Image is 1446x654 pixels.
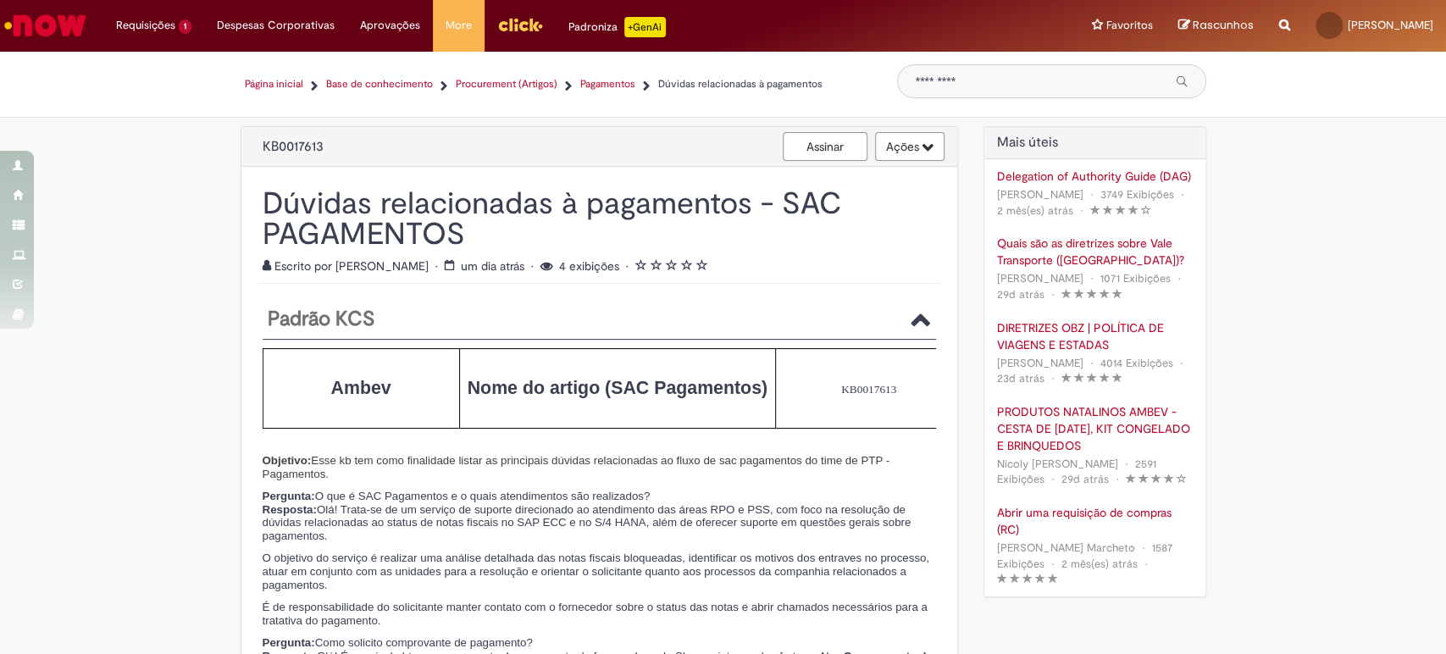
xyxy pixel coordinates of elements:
i: 5 [696,259,708,271]
span: • [1048,367,1058,390]
span: • [1177,183,1188,206]
i: 4 [681,259,693,271]
span: Classificação média do artigo - 0.0 de 5 estrelas [635,258,708,274]
i: 3 [666,259,678,271]
span: Rascunhos [1193,17,1254,33]
span: 29d atrás [997,287,1044,302]
span: Nicoly [PERSON_NAME] [997,457,1118,471]
p: KB0017613 [776,381,961,397]
h1: Dúvidas relacionadas à pagamentos - SAC PAGAMENTOS [263,188,937,249]
span: KB0017613 [263,138,324,155]
span: Favoritos [1106,17,1153,34]
span: Requisições [116,17,175,34]
time: 02/09/2025 17:11:00 [1061,472,1109,486]
span: • [1048,283,1058,306]
time: 02/09/2025 17:11:20 [997,287,1044,302]
a: PRODUTOS NATALINOS AMBEV - CESTA DE [DATE], KIT CONGELADO E BRINQUEDOS [997,403,1193,454]
span: [PERSON_NAME] Marcheto [997,540,1135,555]
i: 1 [635,259,647,271]
a: Rascunhos [1178,18,1254,34]
span: • [1139,536,1149,559]
span: • [1077,199,1087,222]
span: 4014 Exibições [1100,356,1173,370]
span: 1 [179,19,191,34]
a: Página inicial [245,77,303,91]
span: um dia atrás [461,258,524,274]
time: 04/08/2025 15:44:51 [997,203,1073,218]
span: O objetivo do serviço é realizar uma análise detalhada das notas fiscais bloqueadas, identificar ... [263,551,930,590]
span: 3749 Exibições [1100,187,1174,202]
span: Olá! Trata-se de um serviço de suporte direcionado ao atendimento das áreas RPO e PSS, com foco n... [263,503,911,542]
a: Quais são as diretrizes sobre Vale Transporte ([GEOGRAPHIC_DATA])? [997,235,1193,269]
span: Despesas Corporativas [217,17,335,34]
i: 2 [651,259,662,271]
span: [PERSON_NAME] [997,356,1083,370]
span: É de responsabilidade do solicitante manter contato com o fornecedor sobre o status das notas e a... [263,601,928,627]
span: Esse kb tem como finalidade listar as principais dúvidas relacionadas ao fluxo de sac pagamentos ... [263,454,890,480]
span: [PERSON_NAME] [997,271,1083,285]
time: 09/09/2025 12:52:42 [997,371,1044,385]
span: • [1177,352,1187,374]
span: 2 mês(es) atrás [1061,557,1138,571]
h2: Artigos Mais Úteis [997,136,1193,151]
span: • [1087,183,1097,206]
button: Mais ações. [875,132,945,161]
strong: Pergunta: [263,636,315,649]
span: • [626,258,632,274]
span: Como solicito comprovante de pagamento? [263,636,533,649]
span: Nome do artigo (SAC Pagamentos) [468,378,767,398]
span: • [1112,468,1122,490]
span: 1071 Exibições [1100,271,1171,285]
p: +GenAi [624,17,666,37]
a: Abrir uma requisição de compras (RC) [997,504,1193,538]
a: Delegation of Authority Guide (DAG) [997,168,1193,185]
strong: Pergunta: [263,490,315,502]
span: 1587 Exibições [997,540,1173,571]
span: O que é SAC Pagamentos e o quais atendimentos são realizados? [263,490,651,502]
div: Padroniza [568,17,666,37]
span: • [1048,468,1058,490]
a: Procurement (Artigos) [456,77,557,91]
button: Padrão KCS [263,308,937,331]
span: • [1141,552,1151,575]
time: 30/09/2025 08:25:26 [461,258,524,274]
img: click_logo_yellow_360x200.png [497,12,543,37]
img: ServiceNow [2,8,89,42]
strong: Resposta: [263,503,317,516]
div: Artigos Mais Úteis [984,159,1205,596]
span: Aprovações [360,17,420,34]
a: Base de conhecimento [326,77,433,91]
span: Escrito por [PERSON_NAME] [263,258,432,274]
button: Assinar [783,132,867,161]
span: • [1087,267,1097,290]
span: • [435,258,441,274]
span: • [1174,267,1184,290]
span: • [531,258,537,274]
span: 2591 Exibições [997,457,1156,487]
span: Ambev [331,378,391,398]
time: 29/07/2025 17:40:52 [1061,557,1138,571]
span: • [1048,552,1058,575]
span: [PERSON_NAME] [1348,18,1433,32]
span: [PERSON_NAME] [997,187,1083,202]
span: 2 mês(es) atrás [997,203,1073,218]
span: 4 exibições [559,258,619,274]
span: 29d atrás [1061,472,1109,486]
span: • [1087,352,1097,374]
span: Objetivo: [263,454,312,467]
span: Dúvidas relacionadas à pagamentos [658,77,823,91]
a: DIRETRIZES OBZ | POLÍTICA DE VIAGENS E ESTADAS [997,319,1193,353]
span: 23d atrás [997,371,1044,385]
span: More [446,17,472,34]
span: • [1122,452,1132,475]
a: Pagamentos [580,77,635,91]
